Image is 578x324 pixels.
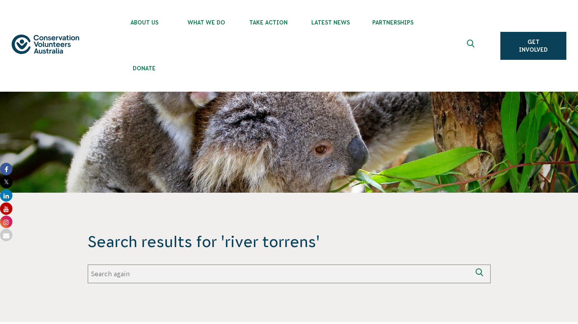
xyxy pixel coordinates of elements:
span: Partnerships [362,19,424,26]
a: Get Involved [500,32,566,60]
span: Donate [113,65,175,71]
span: What We Do [175,19,238,26]
span: Search results for 'river torrens' [88,232,491,252]
button: Expand search box Close search box [462,37,481,55]
span: About Us [113,19,175,26]
img: logo.svg [12,35,79,54]
span: Expand search box [467,40,477,52]
input: Search again [88,265,472,283]
span: Latest News [300,19,362,26]
span: Take Action [238,19,300,26]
